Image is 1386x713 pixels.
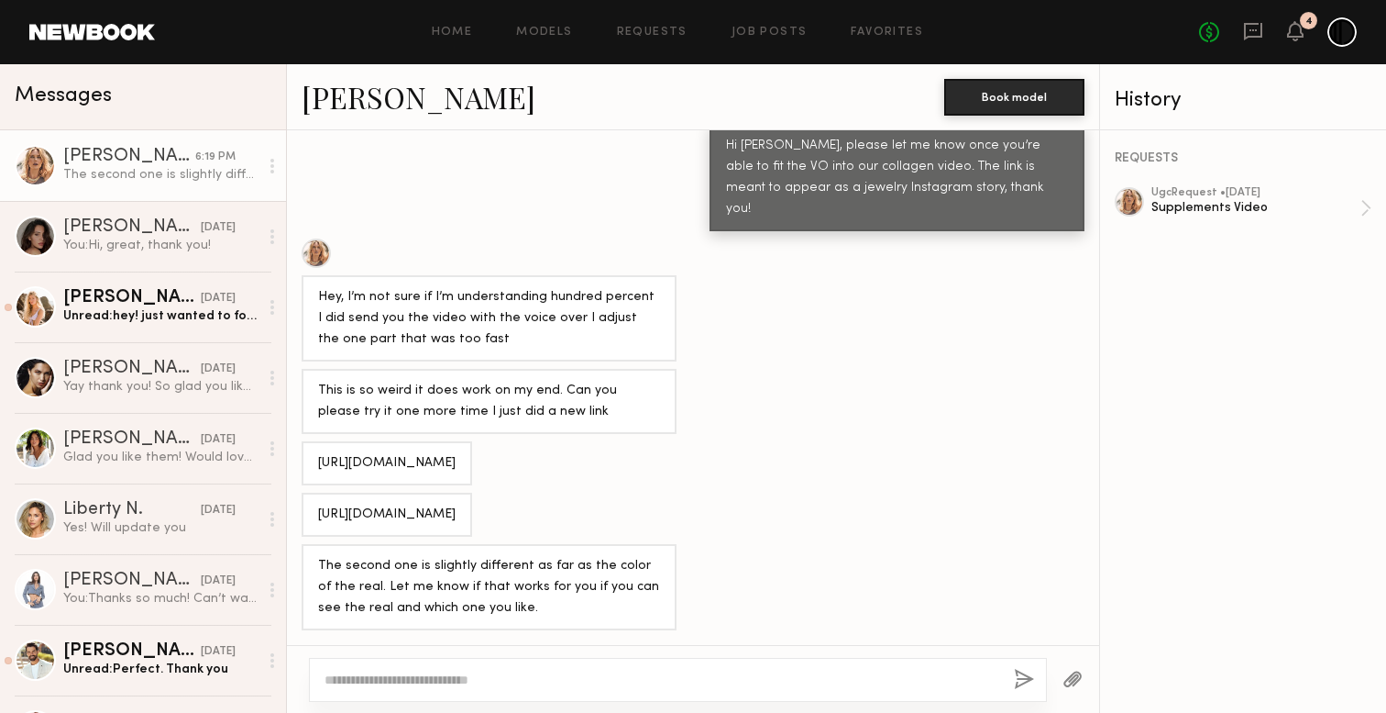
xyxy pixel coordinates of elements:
[201,573,236,590] div: [DATE]
[516,27,572,39] a: Models
[63,430,201,449] div: [PERSON_NAME]
[944,79,1084,116] button: Book model
[318,505,456,526] div: [URL][DOMAIN_NAME]
[1115,90,1371,111] div: History
[201,361,236,378] div: [DATE]
[617,27,687,39] a: Requests
[432,27,473,39] a: Home
[1151,187,1371,229] a: ugcRequest •[DATE]Supplements Video
[63,449,258,466] div: Glad you like them! Would love to work together again🤍
[1151,187,1360,199] div: ugc Request • [DATE]
[1115,152,1371,165] div: REQUESTS
[851,27,923,39] a: Favorites
[1305,17,1313,27] div: 4
[1151,199,1360,217] div: Supplements Video
[201,290,236,307] div: [DATE]
[63,307,258,325] div: Unread: hey! just wanted to follow up
[63,572,201,590] div: [PERSON_NAME]
[63,642,201,661] div: [PERSON_NAME]
[944,88,1084,104] a: Book model
[302,77,535,117] a: [PERSON_NAME]
[63,519,258,537] div: Yes! Will update you
[63,166,258,184] div: The second one is slightly different as far as the color of the real. Let me know if that works f...
[318,556,660,619] div: The second one is slightly different as far as the color of the real. Let me know if that works f...
[63,661,258,678] div: Unread: Perfect. Thank you
[63,237,258,254] div: You: Hi, great, thank you!
[726,136,1068,220] div: Hi [PERSON_NAME], please let me know once you’re able to fit the VO into our collagen video. The ...
[63,218,201,237] div: [PERSON_NAME]
[63,378,258,395] div: Yay thank you! So glad you like it :) let me know if you ever need anymore videos xx love the pro...
[63,360,201,378] div: [PERSON_NAME]
[63,148,195,166] div: [PERSON_NAME]
[731,27,808,39] a: Job Posts
[318,287,660,351] div: Hey, I’m not sure if I’m understanding hundred percent I did send you the video with the voice ov...
[195,149,236,166] div: 6:19 PM
[318,453,456,474] div: [URL][DOMAIN_NAME]
[63,289,201,307] div: [PERSON_NAME]
[318,381,660,423] div: This is so weird it does work on my end. Can you please try it one more time I just did a new link
[201,219,236,237] div: [DATE]
[201,431,236,449] div: [DATE]
[63,590,258,607] div: You: Thanks so much! Can’t wait to see your magic ✨
[63,501,201,519] div: Liberty N.
[201,643,236,661] div: [DATE]
[15,85,112,106] span: Messages
[201,502,236,519] div: [DATE]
